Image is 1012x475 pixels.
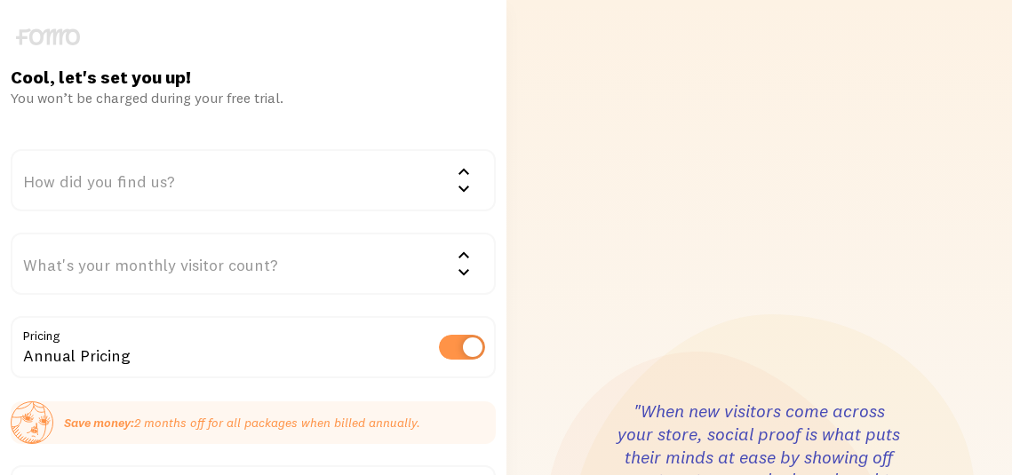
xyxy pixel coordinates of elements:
div: What's your monthly visitor count? [11,233,496,295]
img: fomo-logo-gray-b99e0e8ada9f9040e2984d0d95b3b12da0074ffd48d1e5cb62ac37fc77b0b268.svg [16,28,80,45]
div: You won’t be charged during your free trial. [11,89,496,107]
div: How did you find us? [11,149,496,211]
p: 2 months off for all packages when billed annually. [64,414,420,431]
div: Annual Pricing [11,316,496,381]
h1: Cool, let's set you up! [11,66,496,89]
strong: Save money: [64,415,134,431]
